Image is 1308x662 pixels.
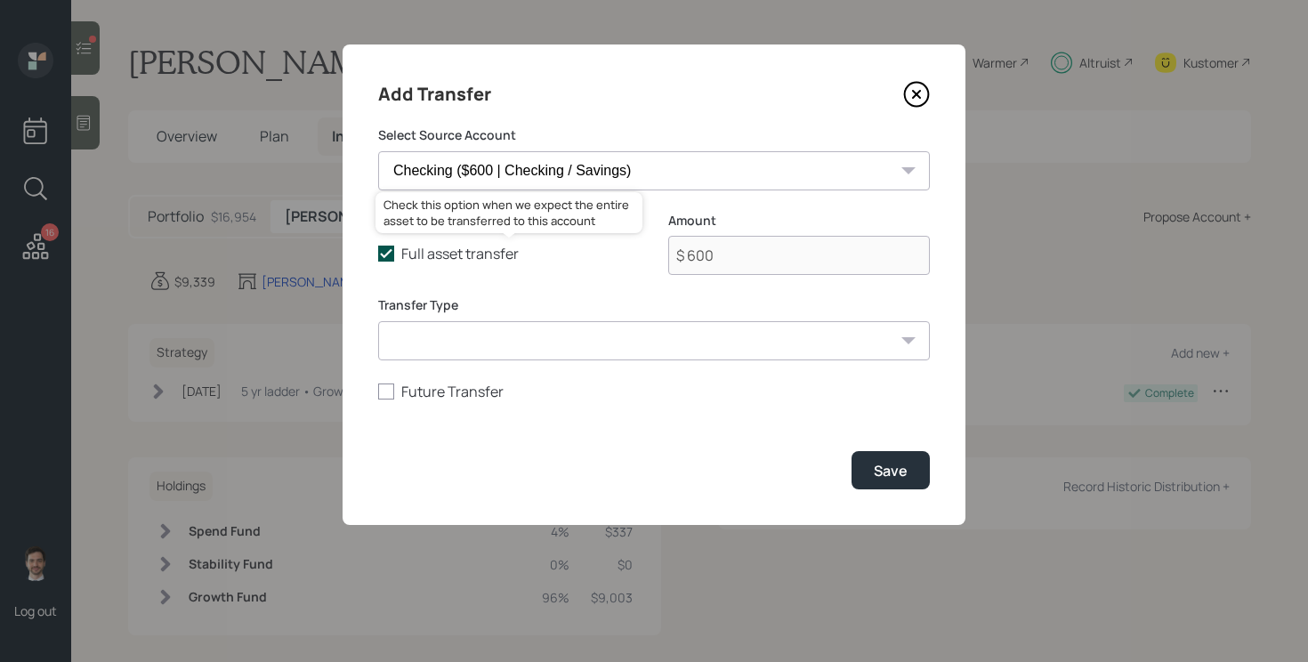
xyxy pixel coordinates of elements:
h4: Add Transfer [378,80,491,109]
div: Save [874,461,908,480]
label: Transfer Type [378,296,930,314]
label: Full asset transfer [378,244,640,263]
label: Select Source Account [378,126,930,144]
label: Amount [668,212,930,230]
button: Save [852,451,930,489]
label: Future Transfer [378,382,930,401]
